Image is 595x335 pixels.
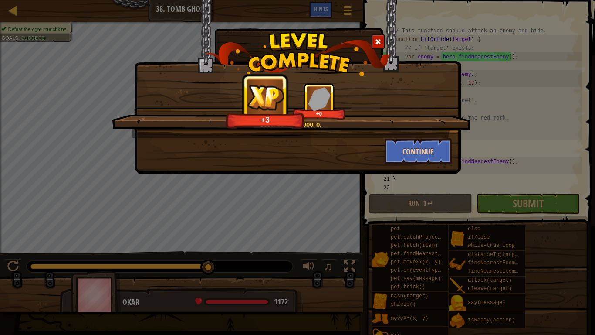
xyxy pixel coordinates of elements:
[204,32,391,76] img: level_complete.png
[247,85,284,110] img: reward_icon_xp.png
[153,120,428,129] div: OoOo! OoOoooo Ooo! o.
[385,138,452,164] button: Continue
[308,87,331,111] img: reward_icon_gems.png
[294,110,344,117] div: +0
[228,115,302,125] div: +3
